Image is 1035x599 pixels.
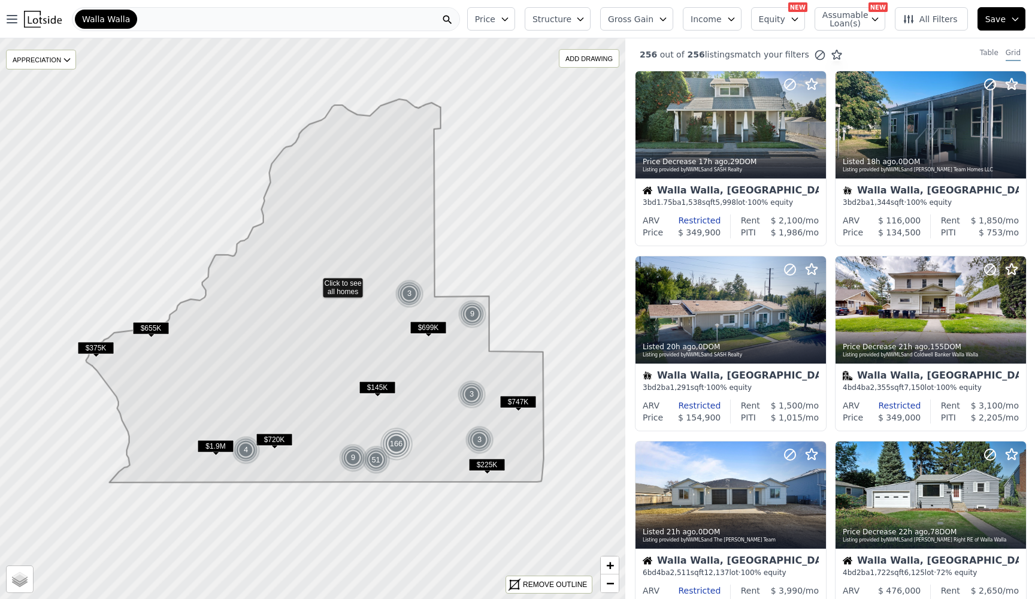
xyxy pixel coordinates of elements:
[379,426,414,461] img: g4.png
[843,383,1019,392] div: 4 bd 4 ba sqft lot · 100% equity
[843,412,863,423] div: Price
[815,7,885,31] button: Assumable Loan(s)
[941,214,960,226] div: Rent
[843,167,1020,174] div: Listing provided by NWMLS and [PERSON_NAME] Team Homes LLC
[843,537,1020,544] div: Listing provided by NWMLS and [PERSON_NAME] Right RE of Walla Walla
[643,342,820,352] div: Listed , 0 DOM
[606,558,614,573] span: +
[643,556,652,565] img: House
[843,400,860,412] div: ARV
[643,371,652,380] img: Mobile
[600,7,673,31] button: Gross Gain
[941,585,960,597] div: Rent
[625,49,843,61] div: out of listings
[635,256,825,431] a: Listed 20h ago,0DOMListing provided byNWMLSand SASH RealtyMobileWalla Walla, [GEOGRAPHIC_DATA]3bd...
[78,341,114,354] span: $375K
[878,228,921,237] span: $ 134,500
[198,440,234,452] span: $1.9M
[640,50,657,59] span: 256
[843,556,1019,568] div: Walla Walla, [GEOGRAPHIC_DATA]
[843,585,860,597] div: ARV
[822,11,861,28] span: Assumable Loan(s)
[956,226,1019,238] div: /mo
[361,444,391,475] div: 51
[843,186,852,195] img: Mobile
[843,352,1020,359] div: Listing provided by NWMLS and Coldwell Banker Walla Walla
[643,186,652,195] img: House
[756,226,819,238] div: /mo
[716,198,736,207] span: 5,998
[741,226,756,238] div: PITI
[523,579,587,590] div: REMOVE OUTLINE
[956,412,1019,423] div: /mo
[643,371,819,383] div: Walla Walla, [GEOGRAPHIC_DATA]
[771,228,803,237] span: $ 1,986
[980,48,998,61] div: Table
[960,214,1019,226] div: /mo
[843,157,1020,167] div: Listed , 0 DOM
[643,198,819,207] div: 3 bd 1.75 ba sqft lot · 100% equity
[904,383,924,392] span: 7,150
[82,13,130,25] span: Walla Walla
[232,435,261,464] img: g1.png
[898,528,928,536] time: 2025-09-19 20:30
[760,585,819,597] div: /mo
[659,214,721,226] div: Restricted
[256,433,293,446] span: $720K
[198,440,234,457] div: $1.9M
[979,228,1003,237] span: $ 753
[741,400,760,412] div: Rent
[359,381,396,394] span: $145K
[771,216,803,225] span: $ 2,100
[643,537,820,544] div: Listing provided by NWMLS and The [PERSON_NAME] Team
[659,585,721,597] div: Restricted
[133,322,170,339] div: $655K
[339,443,368,472] div: 9
[741,585,760,597] div: Rent
[635,71,825,246] a: Price Decrease 17h ago,29DOMListing provided byNWMLSand SASH RealtyHouseWalla Walla, [GEOGRAPHIC_...
[698,158,728,166] time: 2025-09-20 00:56
[941,226,956,238] div: PITI
[525,7,591,31] button: Structure
[643,186,819,198] div: Walla Walla, [GEOGRAPHIC_DATA]
[643,568,819,577] div: 6 bd 4 ba sqft lot · 100% equity
[24,11,62,28] img: Lotside
[475,13,495,25] span: Price
[232,435,261,464] div: 4
[960,585,1019,597] div: /mo
[643,412,663,423] div: Price
[467,7,515,31] button: Price
[691,13,722,25] span: Income
[860,400,921,412] div: Restricted
[395,279,424,308] div: 3
[78,341,114,359] div: $375K
[667,343,696,351] time: 2025-09-19 21:49
[1006,48,1021,61] div: Grid
[704,568,729,577] span: 12,137
[667,528,696,536] time: 2025-09-19 20:55
[941,412,956,423] div: PITI
[643,527,820,537] div: Listed , 0 DOM
[608,13,653,25] span: Gross Gain
[500,395,537,413] div: $747K
[741,412,756,423] div: PITI
[643,383,819,392] div: 3 bd 2 ba sqft · 100% equity
[843,556,852,565] img: House
[532,13,571,25] span: Structure
[788,2,807,12] div: NEW
[133,322,170,334] span: $655K
[895,7,968,31] button: All Filters
[771,413,803,422] span: $ 1,015
[971,216,1003,225] span: $ 1,850
[870,198,891,207] span: 1,344
[843,527,1020,537] div: Price Decrease , 78 DOM
[985,13,1006,25] span: Save
[843,198,1019,207] div: 3 bd 2 ba sqft · 100% equity
[771,586,803,595] span: $ 3,990
[643,352,820,359] div: Listing provided by NWMLS and SASH Realty
[395,279,425,308] img: g1.png
[878,216,921,225] span: $ 116,000
[760,400,819,412] div: /mo
[458,380,486,409] div: 3
[868,2,888,12] div: NEW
